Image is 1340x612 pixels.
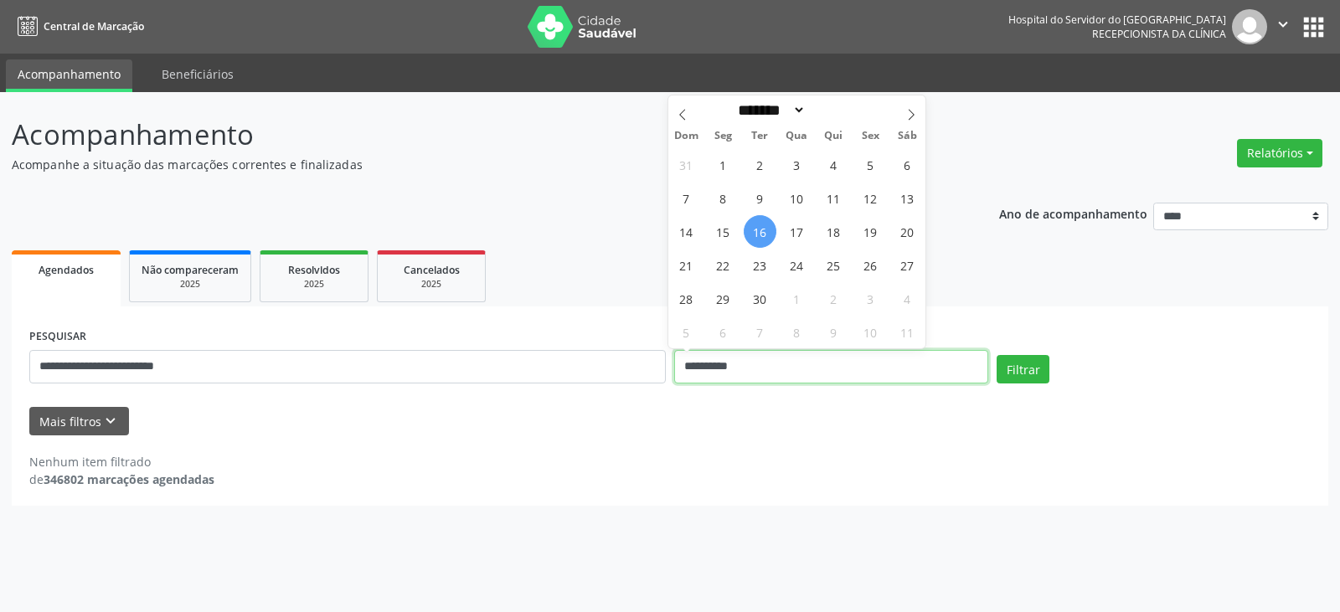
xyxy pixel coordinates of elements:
[670,282,703,315] span: Setembro 28, 2025
[781,316,813,348] span: Outubro 8, 2025
[997,355,1049,383] button: Filtrar
[404,263,460,277] span: Cancelados
[781,282,813,315] span: Outubro 1, 2025
[781,215,813,248] span: Setembro 17, 2025
[707,182,740,214] span: Setembro 8, 2025
[1299,13,1328,42] button: apps
[891,282,924,315] span: Outubro 4, 2025
[288,263,340,277] span: Resolvidos
[1267,9,1299,44] button: 
[101,412,120,430] i: keyboard_arrow_down
[781,182,813,214] span: Setembro 10, 2025
[744,316,776,348] span: Outubro 7, 2025
[744,148,776,181] span: Setembro 2, 2025
[12,114,933,156] p: Acompanhamento
[44,19,144,33] span: Central de Marcação
[707,249,740,281] span: Setembro 22, 2025
[707,316,740,348] span: Outubro 6, 2025
[854,249,887,281] span: Setembro 26, 2025
[272,278,356,291] div: 2025
[12,13,144,40] a: Central de Marcação
[704,131,741,141] span: Seg
[854,182,887,214] span: Setembro 12, 2025
[854,148,887,181] span: Setembro 5, 2025
[1232,9,1267,44] img: img
[854,316,887,348] span: Outubro 10, 2025
[852,131,889,141] span: Sex
[889,131,925,141] span: Sáb
[29,453,214,471] div: Nenhum item filtrado
[142,278,239,291] div: 2025
[817,215,850,248] span: Setembro 18, 2025
[781,249,813,281] span: Setembro 24, 2025
[733,101,807,119] select: Month
[670,316,703,348] span: Outubro 5, 2025
[891,148,924,181] span: Setembro 6, 2025
[891,182,924,214] span: Setembro 13, 2025
[6,59,132,92] a: Acompanhamento
[891,316,924,348] span: Outubro 11, 2025
[670,182,703,214] span: Setembro 7, 2025
[29,471,214,488] div: de
[707,148,740,181] span: Setembro 1, 2025
[150,59,245,89] a: Beneficiários
[817,249,850,281] span: Setembro 25, 2025
[778,131,815,141] span: Qua
[744,215,776,248] span: Setembro 16, 2025
[806,101,861,119] input: Year
[1237,139,1322,167] button: Relatórios
[817,282,850,315] span: Outubro 2, 2025
[142,263,239,277] span: Não compareceram
[670,148,703,181] span: Agosto 31, 2025
[12,156,933,173] p: Acompanhe a situação das marcações correntes e finalizadas
[891,249,924,281] span: Setembro 27, 2025
[668,131,705,141] span: Dom
[854,215,887,248] span: Setembro 19, 2025
[389,278,473,291] div: 2025
[817,316,850,348] span: Outubro 9, 2025
[670,215,703,248] span: Setembro 14, 2025
[29,407,129,436] button: Mais filtroskeyboard_arrow_down
[817,148,850,181] span: Setembro 4, 2025
[1274,15,1292,33] i: 
[744,282,776,315] span: Setembro 30, 2025
[707,215,740,248] span: Setembro 15, 2025
[670,249,703,281] span: Setembro 21, 2025
[29,324,86,350] label: PESQUISAR
[744,182,776,214] span: Setembro 9, 2025
[707,282,740,315] span: Setembro 29, 2025
[39,263,94,277] span: Agendados
[1008,13,1226,27] div: Hospital do Servidor do [GEOGRAPHIC_DATA]
[891,215,924,248] span: Setembro 20, 2025
[815,131,852,141] span: Qui
[744,249,776,281] span: Setembro 23, 2025
[741,131,778,141] span: Ter
[999,203,1147,224] p: Ano de acompanhamento
[1092,27,1226,41] span: Recepcionista da clínica
[854,282,887,315] span: Outubro 3, 2025
[44,471,214,487] strong: 346802 marcações agendadas
[817,182,850,214] span: Setembro 11, 2025
[781,148,813,181] span: Setembro 3, 2025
